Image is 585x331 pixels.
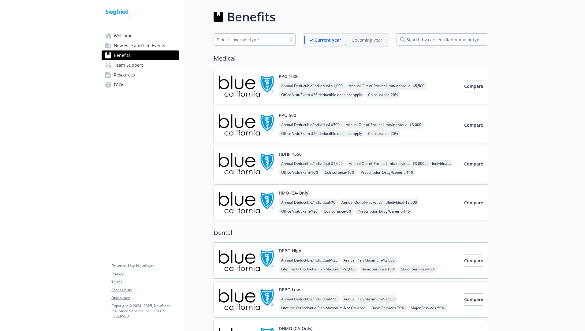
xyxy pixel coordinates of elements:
img: Blue Shield of California carrier logo [219,286,274,312]
span: Annual Deductible/Individual - $1,650 [279,160,345,167]
a: Accessibility [111,287,179,293]
span: Compare [464,296,483,302]
span: Major Services - 50% [408,304,447,312]
button: Compare [464,255,483,267]
img: Blue Shield of California carrier logo [219,73,274,99]
button: PPO 500 [279,112,296,118]
span: Annual Out-of-Pocket Limit/Individual - $5,500 [346,82,427,90]
span: Major Services - 40% [398,265,437,273]
p: Upcoming year [352,37,382,43]
span: Lifetime Orthodontia Plan Maximum - $2,000 [279,265,358,273]
span: Annual Deductible/Individual - $1,000 [279,82,345,90]
span: Basic Services - 10% [359,265,397,273]
a: New Hire and Life Events [102,41,179,50]
a: Privacy [111,271,179,277]
span: Office Visit/Exam - $20 deductible does not apply [279,130,364,137]
span: Annual Deductible/Individual - $25 [279,256,340,264]
a: Disclaimer [111,295,179,301]
span: Compare [464,122,483,128]
a: Benefits [102,50,179,60]
button: DPPO Low [279,286,300,293]
span: Annual Plan Maximum - $2,500 [341,256,397,264]
img: Blue Shield of California carrier logo [219,112,274,138]
img: Blue Shield of California carrier logo [219,190,274,216]
h1: Benefits [227,8,275,26]
span: Coinsurance - 20% [366,91,401,99]
span: Office Visit/Exam - $35 deductible does not apply [279,91,364,99]
span: Coinsurance - 10% [322,169,357,176]
p: Copyright © 2024 - 2025 , Newfront Insurance Services, ALL RIGHTS RESERVED [111,303,179,319]
button: HMO (CA-Only) [279,190,309,196]
span: New Hire and Life Events [114,41,165,50]
span: Compare [464,83,483,89]
span: Coinsurance - 20% [366,130,401,137]
button: Compare [464,197,483,209]
span: Welcome [114,31,132,41]
button: Compare [464,293,483,306]
span: Compare [464,258,483,263]
span: FAQs [114,80,124,90]
button: Compare [464,80,483,92]
span: Office Visit/Exam - 10% [279,169,321,176]
span: Prescription Drug/Generic - $15 [355,207,412,215]
span: Annual Deductible/Individual - $50 [279,295,340,303]
span: Team Support [114,60,143,70]
h2: Medical [214,54,488,63]
button: DPPO High [279,247,301,254]
span: Compare [464,161,483,167]
span: Coinsurance - 0% [321,207,354,215]
a: Welcome [102,31,179,41]
span: Basic Services - 20% [369,304,407,312]
img: Blue Shield of California carrier logo [219,151,274,177]
span: Resources [114,70,135,80]
button: PPO 1000 [279,73,299,80]
div: Select coverage type [217,36,283,43]
span: Annual Plan Maximum - $1,500 [341,295,397,303]
h2: Dental [214,228,488,237]
input: search by carrier, plan name or type [397,33,488,46]
span: Annual Deductible/Individual - $500 [279,121,342,128]
a: FAQs [102,80,179,90]
p: Current year [315,37,341,43]
a: Resources [102,70,179,80]
button: HDHP 1650 [279,151,302,157]
span: Annual Deductible/Individual - $0 [279,199,338,206]
span: Annual Out-of-Pocket Limit/Individual - $2,500 [339,199,419,206]
span: Prescription Drug/Generic - $10 [358,169,415,176]
span: Annual Out-of-Pocket Limit/Individual - $3,000 [343,121,424,128]
span: Compare [464,200,483,206]
button: Compare [464,158,483,170]
img: Blue Shield of California carrier logo [219,247,274,273]
span: Benefits [114,50,130,60]
a: Team Support [102,60,179,70]
span: Annual Out-of-Pocket Limit/Individual - $3,000 per individual / $3,500 per family member [346,160,453,167]
span: Office Visit/Exam - $20 [279,207,320,215]
button: Compare [464,119,483,131]
a: Terms [111,279,179,285]
span: Lifetime Orthodontia Plan Maximum - Not Covered [279,304,368,312]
